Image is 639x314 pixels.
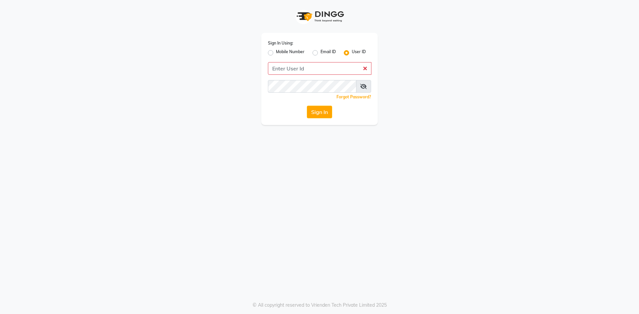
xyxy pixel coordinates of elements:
input: Username [268,62,371,75]
label: Sign In Using: [268,40,293,46]
label: Mobile Number [276,49,305,57]
input: Username [268,80,356,93]
label: Email ID [320,49,336,57]
img: logo1.svg [293,7,346,26]
a: Forgot Password? [336,94,371,99]
label: User ID [352,49,366,57]
button: Sign In [307,106,332,118]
